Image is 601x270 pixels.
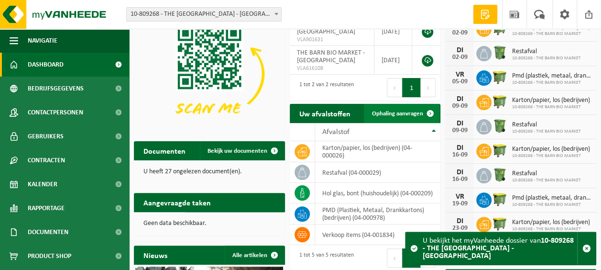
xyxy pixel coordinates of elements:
[295,77,354,98] div: 1 tot 2 van 2 resultaten
[315,162,441,183] td: restafval (04-000029)
[28,196,65,220] span: Rapportage
[512,72,591,80] span: Pmd (plastiek, metaal, drankkartons) (bedrijven)
[134,141,195,160] h2: Documenten
[315,225,441,245] td: verkoop items (04-001834)
[134,246,177,264] h2: Nieuws
[28,148,65,172] span: Contracten
[297,65,367,72] span: VLA616108
[450,225,469,232] div: 23-09
[512,48,580,56] span: Restafval
[295,247,354,269] div: 1 tot 5 van 5 resultaten
[492,167,508,183] img: WB-0370-HPE-GN-50
[28,53,64,77] span: Dashboard
[492,69,508,85] img: WB-1100-HPE-GN-50
[512,104,590,110] span: 10-809268 - THE BARN BIO MARKET
[134,193,220,212] h2: Aangevraagde taken
[450,193,469,201] div: VR
[512,226,590,232] span: 10-809268 - THE BARN BIO MARKET
[450,71,469,79] div: VR
[450,169,469,176] div: DI
[402,248,421,268] button: 1
[28,101,83,124] span: Contactpersonen
[421,78,436,97] button: Next
[492,215,508,232] img: WB-1100-HPE-GN-50
[512,153,590,159] span: 10-809268 - THE BARN BIO MARKET
[28,124,64,148] span: Gebruikers
[423,232,577,265] div: U bekijkt het myVanheede dossier van
[512,97,590,104] span: Karton/papier, los (bedrijven)
[28,77,84,101] span: Bedrijfsgegevens
[492,118,508,134] img: WB-0370-HPE-GN-50
[512,129,580,135] span: 10-809268 - THE BARN BIO MARKET
[315,141,441,162] td: karton/papier, los (bedrijven) (04-000026)
[315,203,441,225] td: PMD (Plastiek, Metaal, Drankkartons) (bedrijven) (04-000978)
[512,219,590,226] span: Karton/papier, los (bedrijven)
[297,49,365,64] span: THE BARN BIO MARKET - [GEOGRAPHIC_DATA]
[450,217,469,225] div: DI
[512,170,580,178] span: Restafval
[450,103,469,110] div: 09-09
[387,78,402,97] button: Previous
[492,191,508,207] img: WB-1100-HPE-GN-50
[450,144,469,152] div: DI
[28,29,57,53] span: Navigatie
[492,142,508,158] img: WB-1100-HPE-GN-50
[126,7,282,22] span: 10-809268 - THE BARN BIO MARKET - ANTWERPEN
[134,17,285,131] img: Download de VHEPlus App
[512,194,591,202] span: Pmd (plastiek, metaal, drankkartons) (bedrijven)
[492,45,508,61] img: WB-0370-HPE-GN-50
[28,220,68,244] span: Documenten
[450,152,469,158] div: 16-09
[512,56,580,61] span: 10-809268 - THE BARN BIO MARKET
[315,183,441,203] td: hol glas, bont (huishoudelijk) (04-000209)
[512,202,591,208] span: 10-809268 - THE BARN BIO MARKET
[143,220,275,227] p: Geen data beschikbaar.
[450,54,469,61] div: 02-09
[450,79,469,85] div: 05-09
[290,104,360,123] h2: Uw afvalstoffen
[512,80,591,86] span: 10-809268 - THE BARN BIO MARKET
[450,176,469,183] div: 16-09
[402,78,421,97] button: 1
[450,120,469,127] div: DI
[372,111,423,117] span: Ophaling aanvragen
[450,127,469,134] div: 09-09
[127,8,281,21] span: 10-809268 - THE BARN BIO MARKET - ANTWERPEN
[423,237,574,260] strong: 10-809268 - THE [GEOGRAPHIC_DATA] - [GEOGRAPHIC_DATA]
[512,146,590,153] span: Karton/papier, los (bedrijven)
[512,121,580,129] span: Restafval
[387,248,402,268] button: Previous
[143,169,275,175] p: U heeft 27 ongelezen document(en).
[450,46,469,54] div: DI
[28,244,71,268] span: Product Shop
[450,95,469,103] div: DI
[225,246,284,265] a: Alle artikelen
[28,172,57,196] span: Kalender
[364,104,439,123] a: Ophaling aanvragen
[208,148,267,154] span: Bekijk uw documenten
[374,17,413,46] td: [DATE]
[492,93,508,110] img: WB-1100-HPE-GN-50
[374,46,413,75] td: [DATE]
[450,201,469,207] div: 19-09
[512,31,590,37] span: 10-809268 - THE BARN BIO MARKET
[450,30,469,36] div: 02-09
[297,36,367,44] span: VLA901631
[512,178,580,183] span: 10-809268 - THE BARN BIO MARKET
[200,141,284,160] a: Bekijk uw documenten
[322,128,350,136] span: Afvalstof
